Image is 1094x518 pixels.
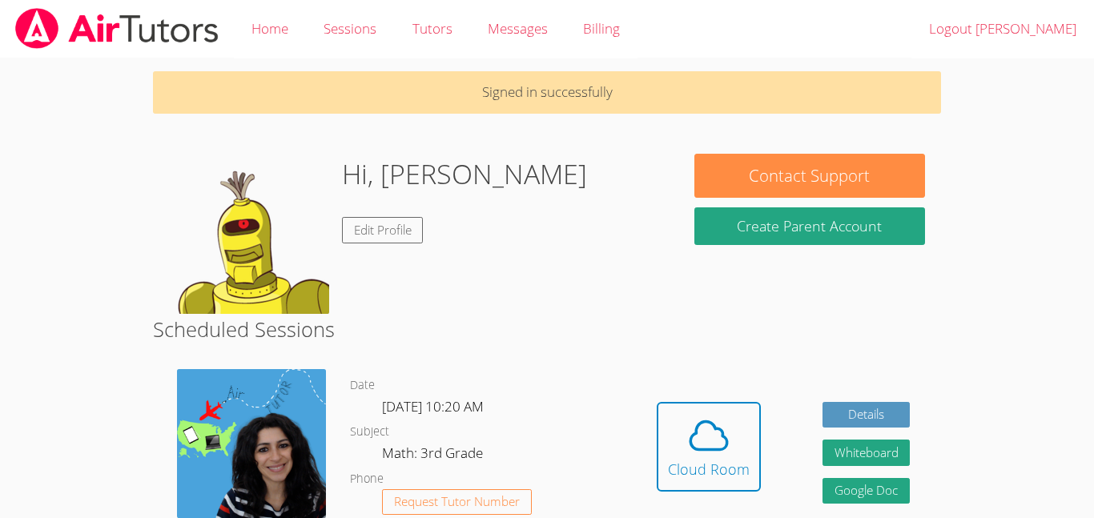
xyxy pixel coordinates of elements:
[694,207,925,245] button: Create Parent Account
[823,402,911,428] a: Details
[382,397,484,416] span: [DATE] 10:20 AM
[350,422,389,442] dt: Subject
[823,478,911,504] a: Google Doc
[169,154,329,314] img: default.png
[394,496,520,508] span: Request Tutor Number
[350,375,375,396] dt: Date
[823,440,911,466] button: Whiteboard
[177,369,326,518] img: air%20tutor%20avatar.png
[350,469,384,489] dt: Phone
[657,402,761,492] button: Cloud Room
[382,489,532,516] button: Request Tutor Number
[153,71,941,114] p: Signed in successfully
[382,442,486,469] dd: Math: 3rd Grade
[668,458,750,480] div: Cloud Room
[342,154,587,195] h1: Hi, [PERSON_NAME]
[342,217,424,243] a: Edit Profile
[694,154,925,198] button: Contact Support
[488,19,548,38] span: Messages
[14,8,220,49] img: airtutors_banner-c4298cdbf04f3fff15de1276eac7730deb9818008684d7c2e4769d2f7ddbe033.png
[153,314,941,344] h2: Scheduled Sessions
